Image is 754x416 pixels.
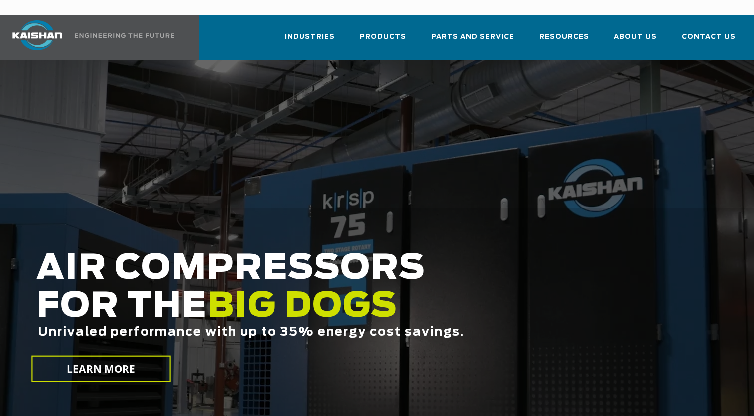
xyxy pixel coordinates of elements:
a: Resources [539,24,589,58]
span: BIG DOGS [207,290,398,324]
span: Unrivaled performance with up to 35% energy cost savings. [38,326,464,338]
span: Contact Us [682,31,736,43]
img: Engineering the future [75,33,174,38]
span: Parts and Service [431,31,514,43]
a: Contact Us [682,24,736,58]
a: LEARN MORE [31,356,170,382]
span: Resources [539,31,589,43]
a: Industries [285,24,335,58]
h2: AIR COMPRESSORS FOR THE [36,250,603,370]
span: Industries [285,31,335,43]
a: About Us [614,24,657,58]
span: About Us [614,31,657,43]
a: Products [360,24,406,58]
span: Products [360,31,406,43]
a: Parts and Service [431,24,514,58]
span: LEARN MORE [67,362,135,376]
